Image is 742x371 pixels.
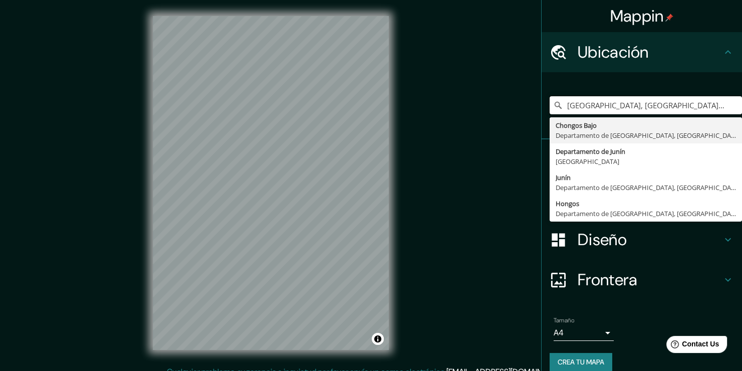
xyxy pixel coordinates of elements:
[578,42,722,62] h4: Ubicación
[665,14,673,22] img: pin-icon.png
[653,332,731,360] iframe: Help widget launcher
[556,182,736,193] div: Departamento de [GEOGRAPHIC_DATA], [GEOGRAPHIC_DATA]
[556,199,736,209] div: Hongos
[542,139,742,179] div: Alfileres
[556,209,736,219] div: Departamento de [GEOGRAPHIC_DATA], [GEOGRAPHIC_DATA]
[610,6,674,26] h4: Mappin
[542,220,742,260] div: Diseño
[556,172,736,182] div: Junín
[550,96,742,114] input: Pick your city or area
[554,325,614,341] div: A4
[578,230,722,250] h4: Diseño
[556,156,736,166] div: [GEOGRAPHIC_DATA]
[556,146,736,156] div: Departamento de Junín
[542,32,742,72] div: Ubicación
[556,130,736,140] div: Departamento de [GEOGRAPHIC_DATA], [GEOGRAPHIC_DATA]
[578,270,722,290] h4: Frontera
[542,179,742,220] div: Estilo
[554,316,574,325] label: Tamaño
[372,333,384,345] button: Toggle attribution
[542,260,742,300] div: Frontera
[556,120,736,130] div: Chongos Bajo
[153,16,389,350] canvas: Map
